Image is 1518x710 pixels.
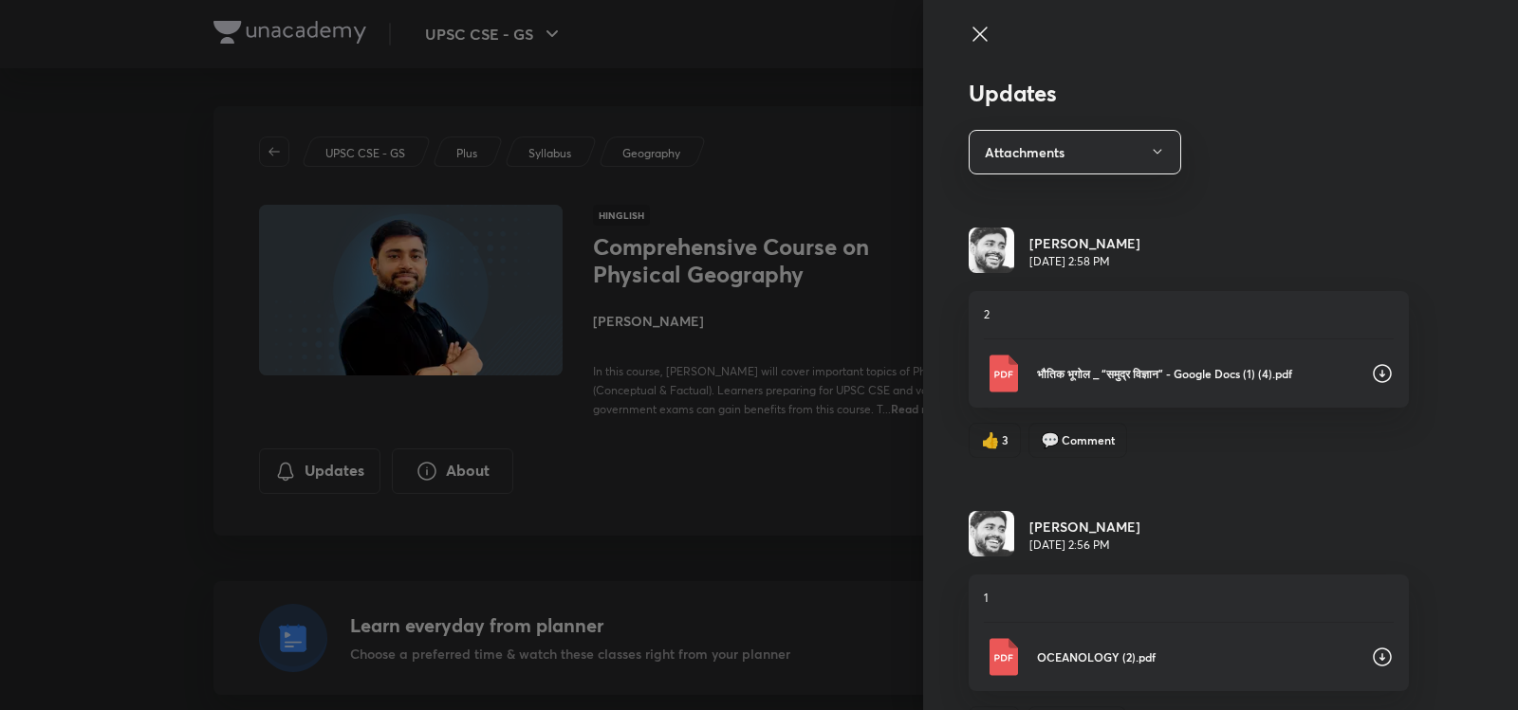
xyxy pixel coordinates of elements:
[984,306,1394,323] p: 2
[984,638,1022,676] img: Pdf
[984,590,1394,607] p: 1
[1029,517,1140,537] h6: [PERSON_NAME]
[1029,537,1140,554] p: [DATE] 2:56 PM
[1041,431,1060,448] span: comment
[1062,431,1115,448] span: Comment
[969,130,1181,174] button: Attachments
[1002,431,1009,448] span: 3
[969,80,1409,107] h3: Updates
[1037,365,1356,382] p: भौतिक भूगोल _ “समुद्र विज्ञान” - Google Docs (1) (4).pdf
[1029,233,1140,253] h6: [PERSON_NAME]
[981,431,1000,448] span: like
[1029,253,1140,270] p: [DATE] 2:58 PM
[984,355,1022,392] img: Pdf
[1037,648,1356,665] p: OCEANOLOGY (2).pdf
[969,228,1014,273] img: Avatar
[969,511,1014,556] img: Avatar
